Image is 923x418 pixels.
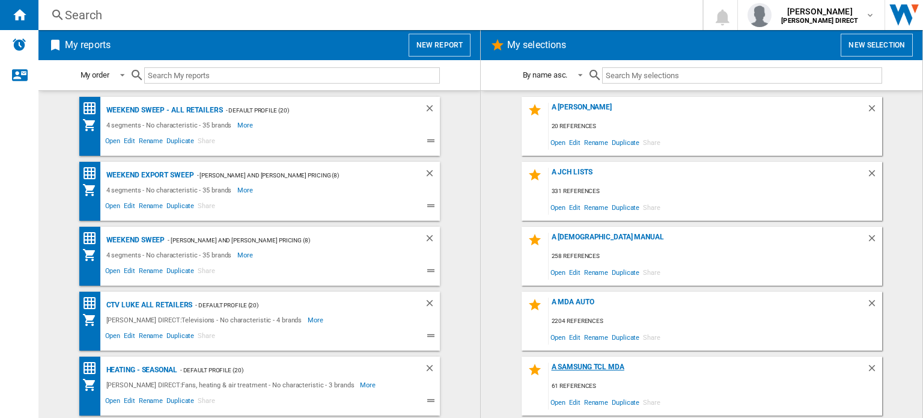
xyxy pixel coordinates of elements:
[549,184,882,199] div: 331 references
[103,168,194,183] div: Weekend export sweep
[549,249,882,264] div: 258 references
[137,330,165,345] span: Rename
[165,265,196,280] span: Duplicate
[781,17,858,25] b: [PERSON_NAME] DIRECT
[424,363,440,378] div: Delete
[505,34,568,57] h2: My selections
[582,264,610,280] span: Rename
[165,233,400,248] div: - [PERSON_NAME] and [PERSON_NAME] Pricing (8)
[424,233,440,248] div: Delete
[122,135,137,150] span: Edit
[567,394,582,410] span: Edit
[237,183,255,197] span: More
[165,135,196,150] span: Duplicate
[523,70,568,79] div: By name asc.
[103,135,123,150] span: Open
[360,378,377,392] span: More
[641,134,662,150] span: Share
[103,330,123,345] span: Open
[237,118,255,132] span: More
[103,363,177,378] div: Heating - seasonal
[196,135,217,150] span: Share
[602,67,882,84] input: Search My selections
[641,394,662,410] span: Share
[549,168,867,184] div: A JCH lists
[748,3,772,27] img: profile.jpg
[82,231,103,246] div: Price Ranking
[103,313,308,327] div: [PERSON_NAME] DIRECT:Televisions - No characteristic - 4 brands
[103,378,361,392] div: [PERSON_NAME] DIRECT:Fans, heating & air treatment - No characteristic - 3 brands
[165,395,196,410] span: Duplicate
[177,363,400,378] div: - Default profile (20)
[549,329,568,345] span: Open
[549,264,568,280] span: Open
[549,379,882,394] div: 61 references
[582,199,610,215] span: Rename
[424,103,440,118] div: Delete
[549,199,568,215] span: Open
[82,378,103,392] div: My Assortment
[82,183,103,197] div: My Assortment
[641,329,662,345] span: Share
[65,7,671,23] div: Search
[237,248,255,262] span: More
[867,363,882,379] div: Delete
[610,134,641,150] span: Duplicate
[12,37,26,52] img: alerts-logo.svg
[165,200,196,215] span: Duplicate
[610,394,641,410] span: Duplicate
[549,394,568,410] span: Open
[549,298,867,314] div: A MDA Auto
[103,233,165,248] div: Weekend sweep
[82,296,103,311] div: Price Ranking
[641,199,662,215] span: Share
[196,200,217,215] span: Share
[781,5,858,17] span: [PERSON_NAME]
[567,264,582,280] span: Edit
[137,200,165,215] span: Rename
[137,265,165,280] span: Rename
[192,298,400,313] div: - Default profile (20)
[567,329,582,345] span: Edit
[122,395,137,410] span: Edit
[196,265,217,280] span: Share
[137,395,165,410] span: Rename
[308,313,325,327] span: More
[549,119,882,134] div: 20 references
[610,329,641,345] span: Duplicate
[549,314,882,329] div: 2204 references
[122,265,137,280] span: Edit
[549,363,867,379] div: A Samsung TCL MDA
[137,135,165,150] span: Rename
[122,330,137,345] span: Edit
[103,200,123,215] span: Open
[194,168,400,183] div: - [PERSON_NAME] and [PERSON_NAME] Pricing (8)
[867,103,882,119] div: Delete
[867,233,882,249] div: Delete
[567,199,582,215] span: Edit
[81,70,109,79] div: My order
[103,395,123,410] span: Open
[582,329,610,345] span: Rename
[103,118,238,132] div: 4 segments - No characteristic - 35 brands
[103,298,193,313] div: CTV Luke All retailers
[409,34,471,57] button: New report
[610,264,641,280] span: Duplicate
[549,233,867,249] div: A [DEMOGRAPHIC_DATA] manual
[82,118,103,132] div: My Assortment
[610,199,641,215] span: Duplicate
[867,168,882,184] div: Delete
[82,361,103,376] div: Price Ranking
[196,395,217,410] span: Share
[82,313,103,327] div: My Assortment
[582,134,610,150] span: Rename
[582,394,610,410] span: Rename
[62,34,113,57] h2: My reports
[841,34,913,57] button: New selection
[641,264,662,280] span: Share
[82,166,103,181] div: Price Matrix
[103,248,238,262] div: 4 segments - No characteristic - 35 brands
[165,330,196,345] span: Duplicate
[567,134,582,150] span: Edit
[549,103,867,119] div: A [PERSON_NAME]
